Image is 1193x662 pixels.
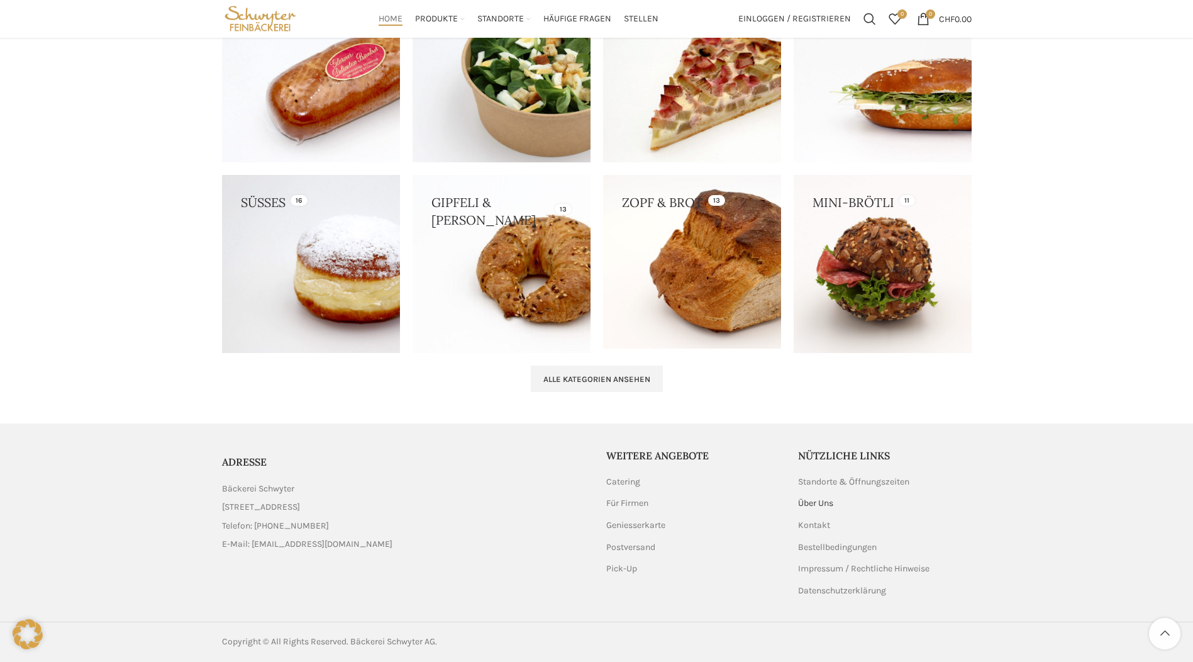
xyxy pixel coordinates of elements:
[624,6,658,31] a: Stellen
[606,497,650,510] a: Für Firmen
[882,6,907,31] div: Meine Wunschliste
[897,9,907,19] span: 0
[882,6,907,31] a: 0
[798,497,835,510] a: Über Uns
[798,563,931,575] a: Impressum / Rechtliche Hinweise
[939,13,972,24] bdi: 0.00
[222,537,392,551] span: E-Mail: [EMAIL_ADDRESS][DOMAIN_NAME]
[606,519,667,532] a: Geniesserkarte
[415,6,465,31] a: Produkte
[379,13,402,25] span: Home
[222,482,294,496] span: Bäckerei Schwyter
[531,366,663,392] a: Alle Kategorien ansehen
[606,476,641,488] a: Catering
[798,449,972,463] h5: Nützliche Links
[738,14,851,23] span: Einloggen / Registrieren
[911,6,978,31] a: 0 CHF0.00
[222,519,587,533] a: List item link
[379,6,402,31] a: Home
[732,6,857,31] a: Einloggen / Registrieren
[305,6,731,31] div: Main navigation
[798,519,831,532] a: Kontakt
[415,13,458,25] span: Produkte
[222,500,300,514] span: [STREET_ADDRESS]
[606,541,657,554] a: Postversand
[543,6,611,31] a: Häufige Fragen
[543,374,650,384] span: Alle Kategorien ansehen
[1149,618,1180,649] a: Scroll to top button
[477,6,531,31] a: Standorte
[606,563,638,575] a: Pick-Up
[857,6,882,31] a: Suchen
[798,476,911,488] a: Standorte & Öffnungszeiten
[926,9,935,19] span: 0
[222,456,267,468] span: ADRESSE
[798,585,887,597] a: Datenschutzerklärung
[222,635,591,649] div: Copyright © All Rights Reserved. Bäckerei Schwyter AG.
[939,13,955,24] span: CHF
[222,13,299,23] a: Site logo
[477,13,524,25] span: Standorte
[624,13,658,25] span: Stellen
[798,541,878,554] a: Bestellbedingungen
[543,13,611,25] span: Häufige Fragen
[606,449,780,463] h5: Weitere Angebote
